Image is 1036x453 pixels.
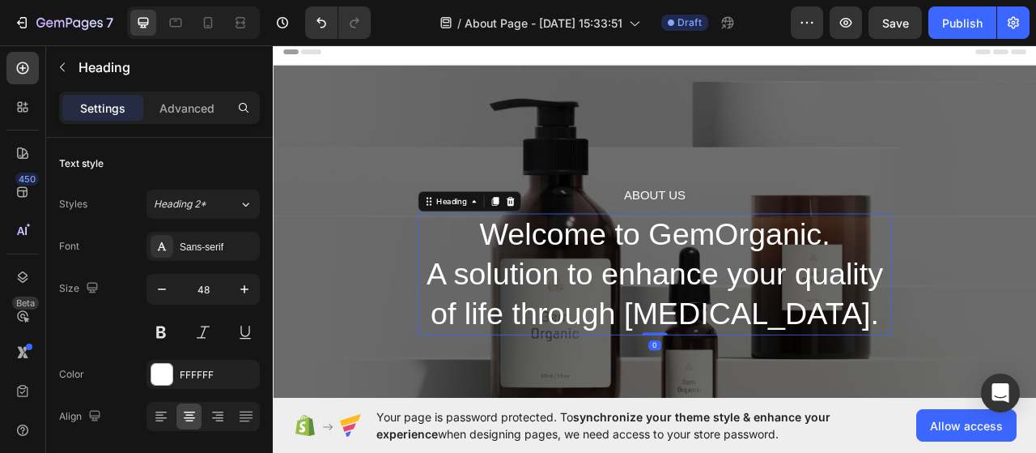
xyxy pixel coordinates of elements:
span: Draft [677,15,702,30]
button: Heading 2* [146,190,260,219]
div: Beta [12,297,39,310]
div: Styles [59,197,87,212]
div: Undo/Redo [305,6,371,39]
span: / [457,15,461,32]
span: Your page is password protected. To when designing pages, we need access to your store password. [376,408,894,442]
div: FFFFFF [180,368,256,382]
div: 450 [15,173,39,186]
p: 7 [106,13,113,32]
div: Open Intercom Messenger [981,374,1020,412]
div: Publish [942,15,983,32]
div: Align [59,406,104,428]
button: Allow access [916,409,1017,442]
p: Advanced [159,100,214,117]
div: Size [59,278,102,300]
span: About Page - [DATE] 15:33:51 [465,15,622,32]
div: Font [59,239,79,254]
p: Settings [80,100,125,117]
span: Allow access [930,417,1003,434]
span: Heading 2* [154,197,206,212]
div: Color [59,367,84,382]
p: Welcome to GemOrganic. A solution to enhance your quality of life through [MEDICAL_DATA]. [186,224,785,375]
span: Save [882,16,909,30]
p: Heading [79,58,253,77]
span: synchronize your theme style & enhance your experience [376,410,830,441]
p: About Us [186,187,785,211]
div: Sans-serif [180,240,256,254]
button: Publish [928,6,996,39]
div: 0 [478,383,494,396]
button: 7 [6,6,121,39]
iframe: Design area [273,40,1036,404]
div: Text style [59,156,104,171]
div: Heading [205,199,249,214]
button: Save [868,6,922,39]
